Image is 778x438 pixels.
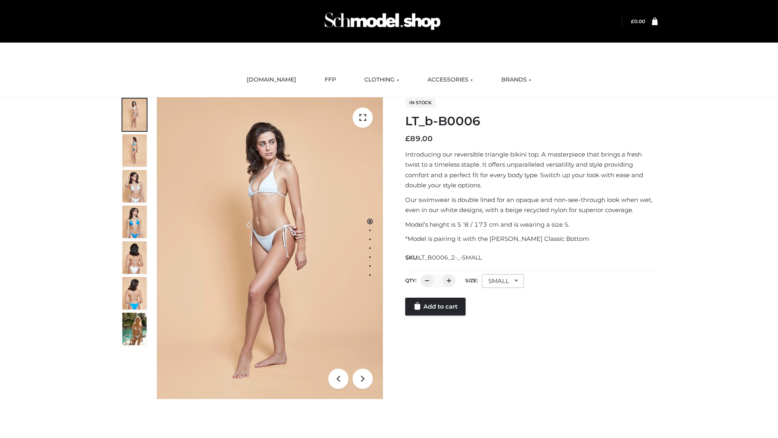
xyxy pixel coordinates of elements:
label: QTY: [405,277,417,283]
span: £ [405,134,410,143]
span: SKU: [405,253,483,262]
p: *Model is pairing it with the [PERSON_NAME] Classic Bottom [405,234,658,244]
img: ArielClassicBikiniTop_CloudNine_AzureSky_OW114ECO_1-scaled.jpg [122,99,147,131]
img: Schmodel Admin 964 [322,5,443,37]
a: Add to cart [405,298,466,316]
img: ArielClassicBikiniTop_CloudNine_AzureSky_OW114ECO_8-scaled.jpg [122,277,147,309]
p: Our swimwear is double lined for an opaque and non-see-through look when wet, even in our white d... [405,195,658,215]
a: £0.00 [631,18,645,24]
label: Size: [465,277,478,283]
img: ArielClassicBikiniTop_CloudNine_AzureSky_OW114ECO_2-scaled.jpg [122,134,147,167]
div: SMALL [482,274,524,288]
bdi: 89.00 [405,134,433,143]
img: ArielClassicBikiniTop_CloudNine_AzureSky_OW114ECO_4-scaled.jpg [122,206,147,238]
a: CLOTHING [358,71,405,89]
span: £ [631,18,634,24]
a: FFP [318,71,342,89]
h1: LT_b-B0006 [405,114,658,129]
a: [DOMAIN_NAME] [241,71,302,89]
img: ArielClassicBikiniTop_CloudNine_AzureSky_OW114ECO_7-scaled.jpg [122,241,147,274]
p: Introducing our reversible triangle bikini top. A masterpiece that brings a fresh twist to a time... [405,149,658,191]
img: ArielClassicBikiniTop_CloudNine_AzureSky_OW114ECO_1 [157,97,383,399]
img: ArielClassicBikiniTop_CloudNine_AzureSky_OW114ECO_3-scaled.jpg [122,170,147,202]
a: ACCESSORIES [421,71,479,89]
bdi: 0.00 [631,18,645,24]
span: LT_B0006_2-_-SMALL [419,254,482,261]
a: BRANDS [495,71,537,89]
img: Arieltop_CloudNine_AzureSky2.jpg [122,313,147,345]
p: Model’s height is 5 ‘8 / 173 cm and is wearing a size S. [405,219,658,230]
span: In stock [405,98,436,107]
